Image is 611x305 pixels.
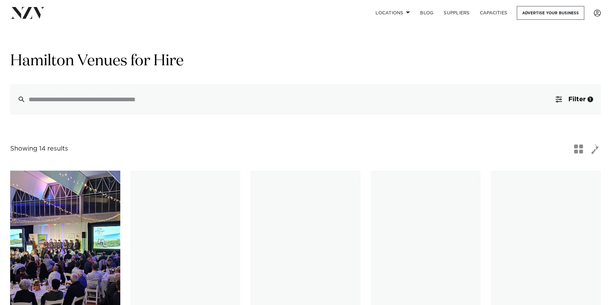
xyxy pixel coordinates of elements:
[415,6,439,20] a: BLOG
[10,7,45,18] img: nzv-logo.png
[10,144,68,154] div: Showing 14 results
[517,6,584,20] a: Advertise your business
[10,51,601,71] h1: Hamilton Venues for Hire
[587,96,593,102] div: 1
[548,84,601,115] button: Filter1
[475,6,513,20] a: Capacities
[370,6,415,20] a: Locations
[439,6,474,20] a: SUPPLIERS
[568,96,586,103] span: Filter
